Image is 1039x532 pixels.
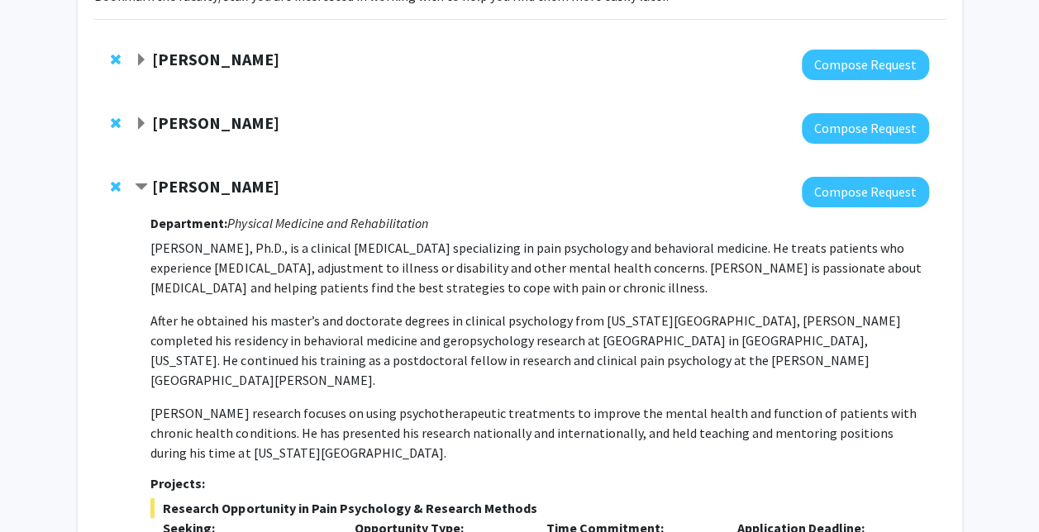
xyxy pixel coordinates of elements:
[227,215,427,231] i: Physical Medicine and Rehabilitation
[135,54,148,67] span: Expand Victoria Paone Bookmark
[152,49,279,69] strong: [PERSON_NAME]
[111,180,121,193] span: Remove Fenan Rassu from bookmarks
[135,181,148,194] span: Contract Fenan Rassu Bookmark
[150,403,928,463] p: [PERSON_NAME] research focuses on using psychotherapeutic treatments to improve the mental health...
[150,238,928,297] p: [PERSON_NAME], Ph.D., is a clinical [MEDICAL_DATA] specializing in pain psychology and behavioral...
[111,116,121,130] span: Remove Yu-Hsiang Hsieh from bookmarks
[150,311,928,390] p: After he obtained his master’s and doctorate degrees in clinical psychology from [US_STATE][GEOGR...
[802,177,929,207] button: Compose Request to Fenan Rassu
[802,50,929,80] button: Compose Request to Victoria Paone
[12,458,70,520] iframe: Chat
[135,117,148,131] span: Expand Yu-Hsiang Hsieh Bookmark
[111,53,121,66] span: Remove Victoria Paone from bookmarks
[150,475,205,492] strong: Projects:
[150,498,928,518] span: Research Opportunity in Pain Psychology & Research Methods
[152,112,279,133] strong: [PERSON_NAME]
[802,113,929,144] button: Compose Request to Yu-Hsiang Hsieh
[150,215,227,231] strong: Department:
[152,176,279,197] strong: [PERSON_NAME]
